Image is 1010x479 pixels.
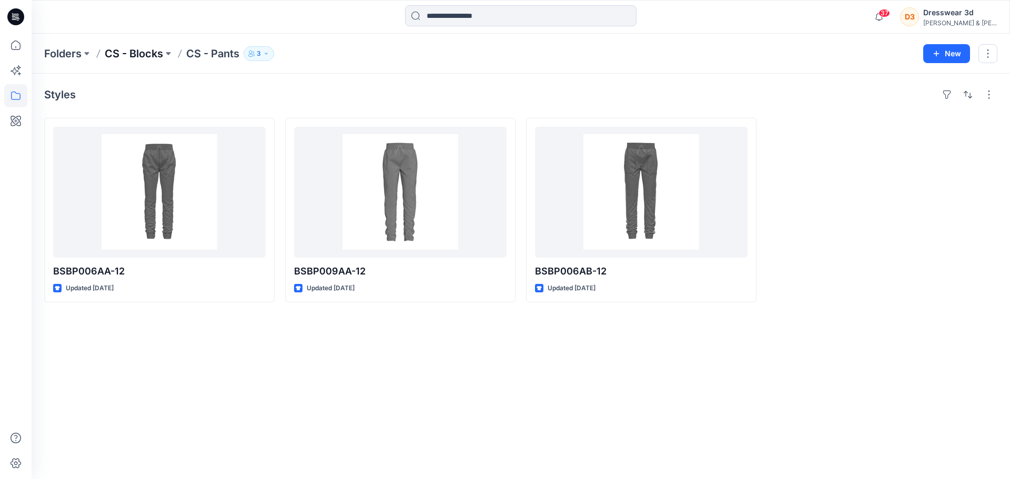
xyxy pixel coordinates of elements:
p: 3 [257,48,261,59]
a: BSBP006AA-12 [53,127,266,258]
p: Updated [DATE] [548,283,595,294]
p: Updated [DATE] [307,283,355,294]
p: BSBP006AA-12 [53,264,266,279]
button: New [923,44,970,63]
span: 37 [878,9,890,17]
p: Updated [DATE] [66,283,114,294]
a: CS - Blocks [105,46,163,61]
p: CS - Pants [186,46,239,61]
div: Dresswear 3d [923,6,997,19]
a: BSBP006AB-12 [535,127,748,258]
a: BSBP009AA-12 [294,127,507,258]
a: Folders [44,46,82,61]
h4: Styles [44,88,76,101]
button: 3 [244,46,274,61]
div: D3 [900,7,919,26]
p: BSBP006AB-12 [535,264,748,279]
p: BSBP009AA-12 [294,264,507,279]
div: [PERSON_NAME] & [PERSON_NAME] [923,19,997,27]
